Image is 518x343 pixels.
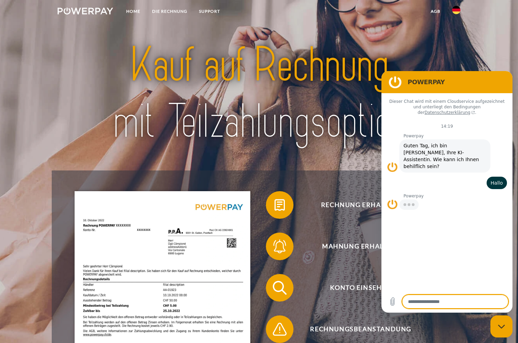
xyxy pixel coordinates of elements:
a: agb [425,5,446,18]
img: title-powerpay_de.svg [78,34,441,153]
button: Mahnung erhalten? [266,233,445,260]
img: qb_warning.svg [271,321,288,338]
button: Rechnungsbeanstandung [266,315,445,343]
span: Mahnung erhalten? [276,233,445,260]
iframe: Messaging-Fenster [381,71,512,313]
a: Home [120,5,146,18]
img: logo-powerpay-white.svg [58,8,113,14]
button: Konto einsehen [266,274,445,302]
button: Rechnung erhalten? [266,191,445,219]
span: Rechnungsbeanstandung [276,315,445,343]
a: SUPPORT [193,5,226,18]
img: qb_bill.svg [271,196,288,214]
iframe: Schaltfläche zum Öffnen des Messaging-Fensters; Konversation läuft [490,315,512,337]
img: qb_search.svg [271,279,288,296]
img: de [452,6,460,14]
img: qb_bell.svg [271,238,288,255]
span: Konto einsehen [276,274,445,302]
a: DIE RECHNUNG [146,5,193,18]
span: Rechnung erhalten? [276,191,445,219]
